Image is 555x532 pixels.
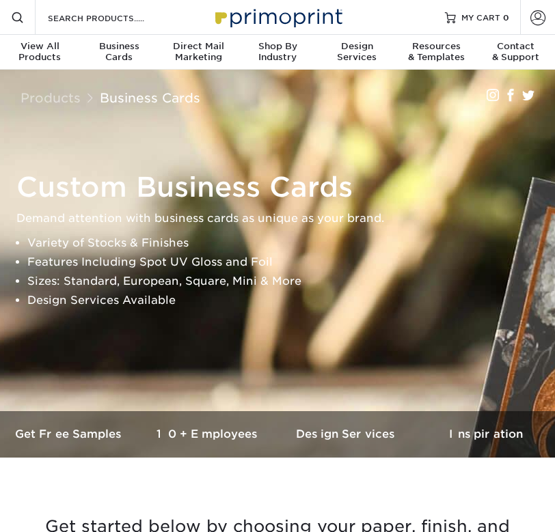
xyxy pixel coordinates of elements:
a: Shop ByIndustry [238,35,317,71]
div: Industry [238,41,317,63]
a: Design Services [277,411,416,457]
span: Shop By [238,41,317,52]
a: Direct MailMarketing [159,35,238,71]
span: MY CART [461,12,500,23]
a: DesignServices [317,35,396,71]
div: & Support [476,41,555,63]
span: Resources [396,41,476,52]
li: Design Services Available [27,291,551,310]
h1: Custom Business Cards [16,171,551,204]
div: Services [317,41,396,63]
div: & Templates [396,41,476,63]
span: Business [79,41,159,52]
a: Resources& Templates [396,35,476,71]
div: Cards [79,41,159,63]
span: Direct Mail [159,41,238,52]
h3: Design Services [277,428,416,440]
a: Products [21,90,81,105]
h3: 10+ Employees [139,428,277,440]
span: Design [317,41,396,52]
a: BusinessCards [79,35,159,71]
span: 0 [503,12,509,22]
h3: Inspiration [416,428,555,440]
li: Features Including Spot UV Gloss and Foil [27,253,551,272]
a: Business Cards [100,90,200,105]
li: Sizes: Standard, European, Square, Mini & More [27,272,551,291]
a: Contact& Support [476,35,555,71]
img: Primoprint [209,2,346,31]
li: Variety of Stocks & Finishes [27,234,551,253]
p: Demand attention with business cards as unique as your brand. [16,209,551,228]
input: SEARCH PRODUCTS..... [46,10,180,26]
div: Marketing [159,41,238,63]
span: Contact [476,41,555,52]
a: Inspiration [416,411,555,457]
a: 10+ Employees [139,411,277,457]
